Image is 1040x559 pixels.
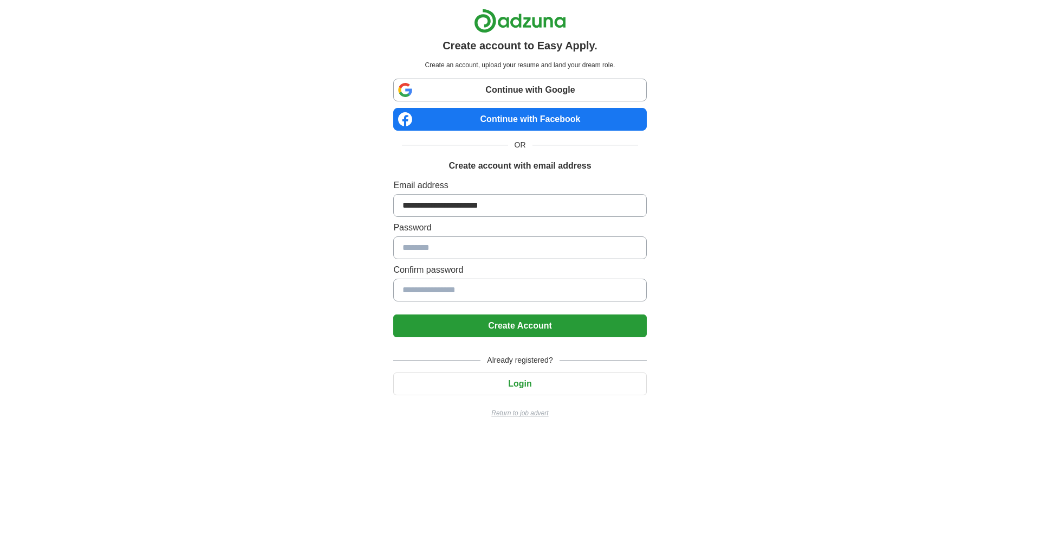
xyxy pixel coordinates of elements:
label: Email address [393,179,646,192]
img: Adzuna logo [474,9,566,33]
label: Confirm password [393,264,646,277]
span: OR [508,139,532,151]
a: Login [393,379,646,388]
button: Create Account [393,314,646,337]
h1: Create account with email address [448,159,591,172]
p: Create an account, upload your resume and land your dream role. [395,60,644,70]
h1: Create account to Easy Apply. [443,37,597,54]
a: Continue with Google [393,79,646,101]
a: Continue with Facebook [393,108,646,131]
a: Return to job advert [393,408,646,418]
span: Already registered? [480,355,559,366]
label: Password [393,221,646,234]
button: Login [393,372,646,395]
